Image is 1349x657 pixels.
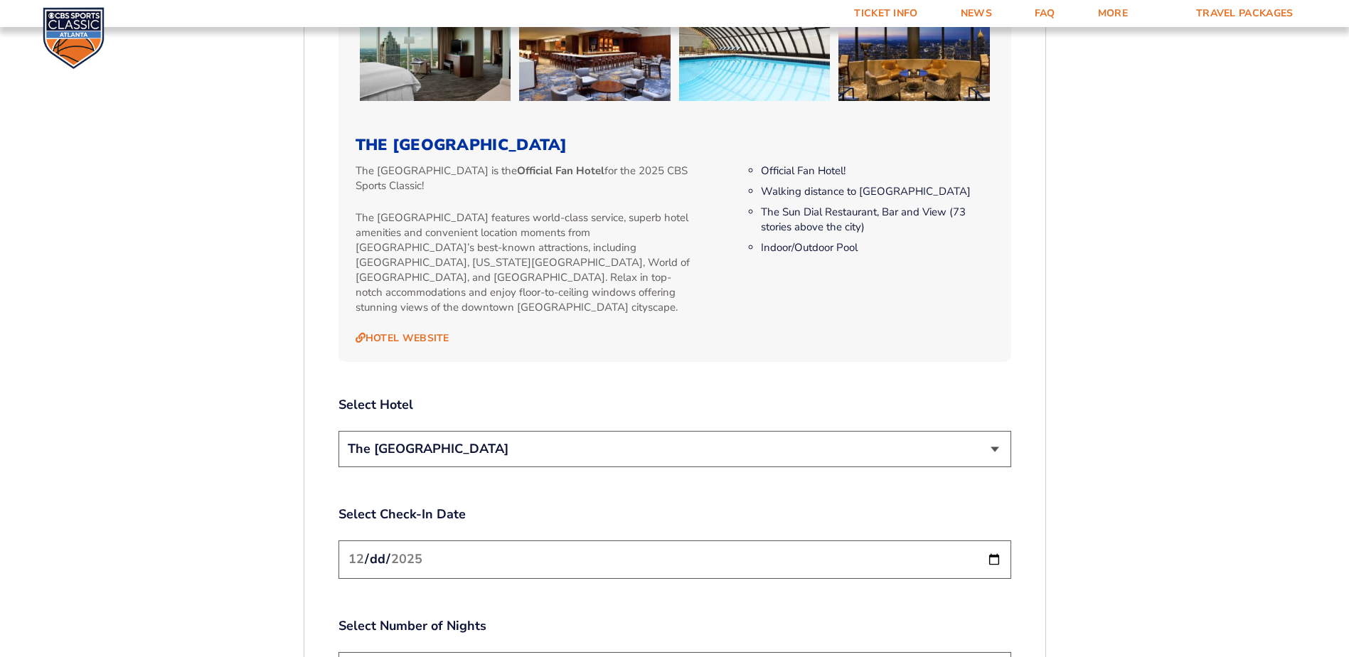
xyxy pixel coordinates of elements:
img: CBS Sports Classic [43,7,105,69]
p: The [GEOGRAPHIC_DATA] is the for the 2025 CBS Sports Classic! [356,164,696,193]
li: Walking distance to [GEOGRAPHIC_DATA] [761,184,993,199]
li: Indoor/Outdoor Pool [761,240,993,255]
strong: Official Fan Hotel [517,164,604,178]
label: Select Hotel [338,396,1011,414]
li: The Sun Dial Restaurant, Bar and View (73 stories above the city) [761,205,993,235]
p: The [GEOGRAPHIC_DATA] features world-class service, superb hotel amenities and convenient locatio... [356,210,696,315]
li: Official Fan Hotel! [761,164,993,178]
h3: The [GEOGRAPHIC_DATA] [356,136,994,154]
a: Hotel Website [356,332,449,345]
label: Select Number of Nights [338,617,1011,635]
label: Select Check-In Date [338,506,1011,523]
